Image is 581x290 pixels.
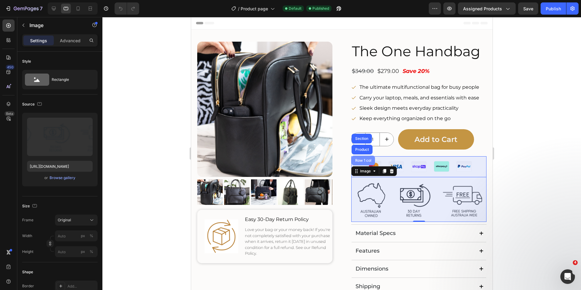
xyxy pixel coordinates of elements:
[27,161,93,172] input: https://example.com/image.jpg
[40,5,43,12] p: 7
[238,5,239,12] span: /
[58,217,71,223] span: Original
[30,37,47,44] p: Settings
[79,248,87,255] button: %
[289,6,301,11] span: Default
[560,269,575,284] iframe: Intercom live chat
[168,88,267,94] span: Sleek design meets everyday practicality
[44,174,48,181] span: or
[55,246,98,257] input: px%
[67,284,96,289] div: Add...
[88,248,95,255] button: px
[22,217,33,223] label: Frame
[168,151,181,157] div: Image
[55,215,98,226] button: Original
[90,249,93,254] div: %
[160,160,295,205] img: gempages_534325674635166474-42104430-cd8f-4cf2-9955-d2b359035512.png
[164,266,189,273] p: Shipping
[168,78,288,84] span: Carry your laptop, meals, and essentials with ease
[22,233,32,239] label: Width
[164,248,197,255] p: Dimensions
[88,232,95,240] button: px
[5,111,15,116] div: Beta
[81,249,85,254] div: px
[164,230,188,237] p: Features
[2,2,45,15] button: 7
[541,2,566,15] button: Publish
[166,139,289,160] img: gempages_534325674635166474-8e5cad33-ee53-4246-8edd-fe5dcdacb2b7.png
[207,112,283,133] button: Add to Cart
[458,2,516,15] button: Assigned Products
[168,67,288,73] span: The ultimate multifunctional bag for busy people
[163,142,181,145] div: Row 1 col
[463,5,502,12] span: Assigned Products
[312,6,329,11] span: Published
[29,22,81,29] p: Image
[27,118,93,156] img: preview-image
[160,116,174,129] button: decrement
[168,98,260,104] span: Keep everything organized on the go
[174,116,189,129] input: quantity
[79,232,87,240] button: %
[52,73,89,87] div: Rectangle
[189,116,202,129] button: increment
[163,120,178,123] div: Section
[22,249,33,254] label: Height
[191,17,493,290] iframe: Design area
[81,233,85,239] div: px
[22,202,38,210] div: Size
[22,269,33,275] div: Shape
[22,59,31,64] div: Style
[241,5,268,12] span: Product page
[115,2,139,15] div: Undo/Redo
[22,100,43,109] div: Source
[50,175,75,181] div: Browse gallery
[49,175,76,181] button: Browse gallery
[573,260,578,265] span: 4
[211,51,239,57] strong: Save 20%
[523,6,533,11] span: Save
[546,5,561,12] div: Publish
[518,2,538,15] button: Save
[164,213,205,220] p: Material Specs
[22,283,34,289] div: Border
[223,118,266,127] div: Add to Cart
[55,230,98,241] input: px%
[163,131,179,134] div: Product
[6,65,15,70] div: 450
[90,233,93,239] div: %
[60,37,81,44] p: Advanced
